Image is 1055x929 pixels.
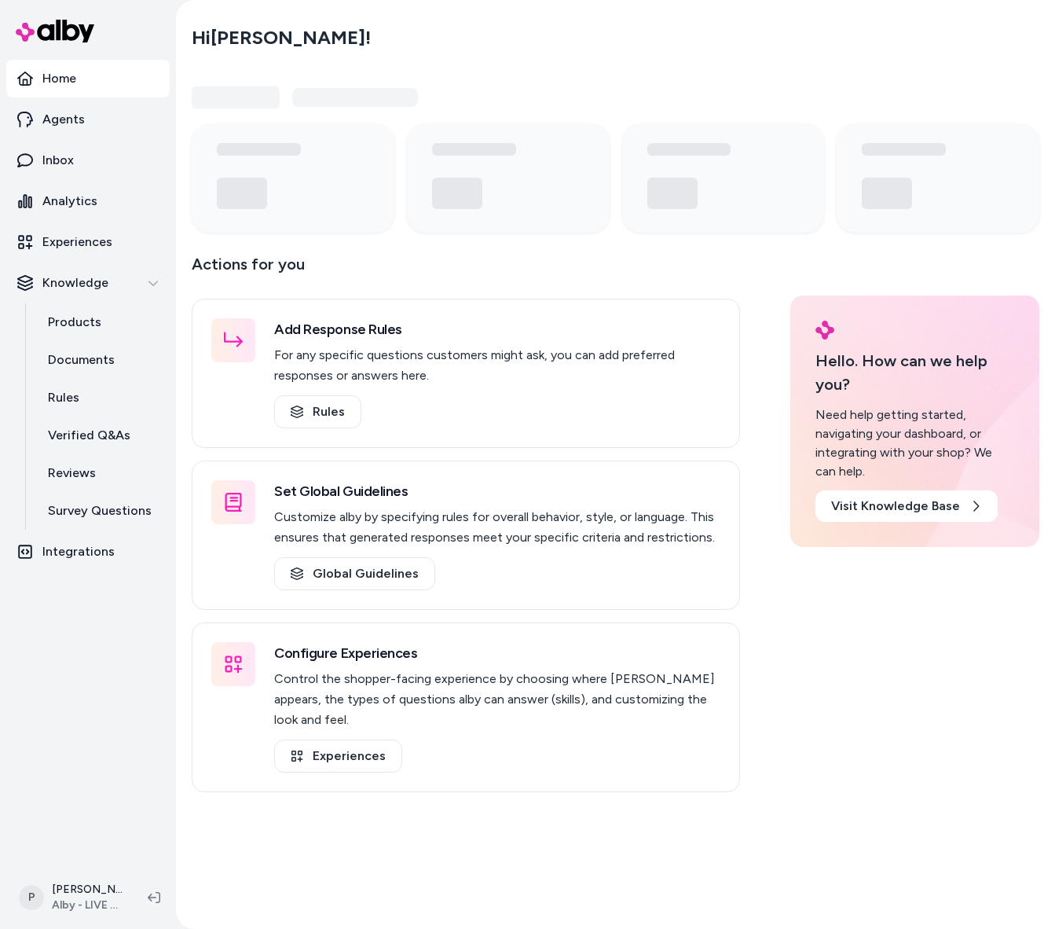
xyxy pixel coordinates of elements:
[42,192,97,211] p: Analytics
[48,426,130,445] p: Verified Q&As
[9,872,135,923] button: P[PERSON_NAME]Alby - LIVE on [DOMAIN_NAME]
[48,388,79,407] p: Rules
[42,274,108,292] p: Knowledge
[274,740,402,773] a: Experiences
[52,898,123,913] span: Alby - LIVE on [DOMAIN_NAME]
[274,642,720,664] h3: Configure Experiences
[6,141,170,179] a: Inbox
[815,349,1014,396] p: Hello. How can we help you?
[274,345,720,386] p: For any specific questions customers might ask, you can add preferred responses or answers here.
[19,885,44,910] span: P
[274,480,720,502] h3: Set Global Guidelines
[274,318,720,340] h3: Add Response Rules
[6,223,170,261] a: Experiences
[32,417,170,454] a: Verified Q&As
[6,264,170,302] button: Knowledge
[32,303,170,341] a: Products
[815,490,998,522] a: Visit Knowledge Base
[16,20,94,42] img: alby Logo
[32,454,170,492] a: Reviews
[48,351,115,369] p: Documents
[815,406,1014,481] div: Need help getting started, navigating your dashboard, or integrating with your shop? We can help.
[32,492,170,530] a: Survey Questions
[192,26,371,50] h2: Hi [PERSON_NAME] !
[6,182,170,220] a: Analytics
[48,313,101,332] p: Products
[52,882,123,898] p: [PERSON_NAME]
[6,533,170,571] a: Integrations
[42,69,76,88] p: Home
[42,233,112,252] p: Experiences
[48,464,96,483] p: Reviews
[42,151,74,170] p: Inbox
[42,110,85,129] p: Agents
[274,669,720,730] p: Control the shopper-facing experience by choosing where [PERSON_NAME] appears, the types of quest...
[32,379,170,417] a: Rules
[48,501,152,520] p: Survey Questions
[192,252,740,289] p: Actions for you
[6,60,170,97] a: Home
[274,507,720,548] p: Customize alby by specifying rules for overall behavior, style, or language. This ensures that ge...
[6,101,170,138] a: Agents
[274,557,435,590] a: Global Guidelines
[815,321,834,340] img: alby Logo
[274,395,361,428] a: Rules
[32,341,170,379] a: Documents
[42,542,115,561] p: Integrations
